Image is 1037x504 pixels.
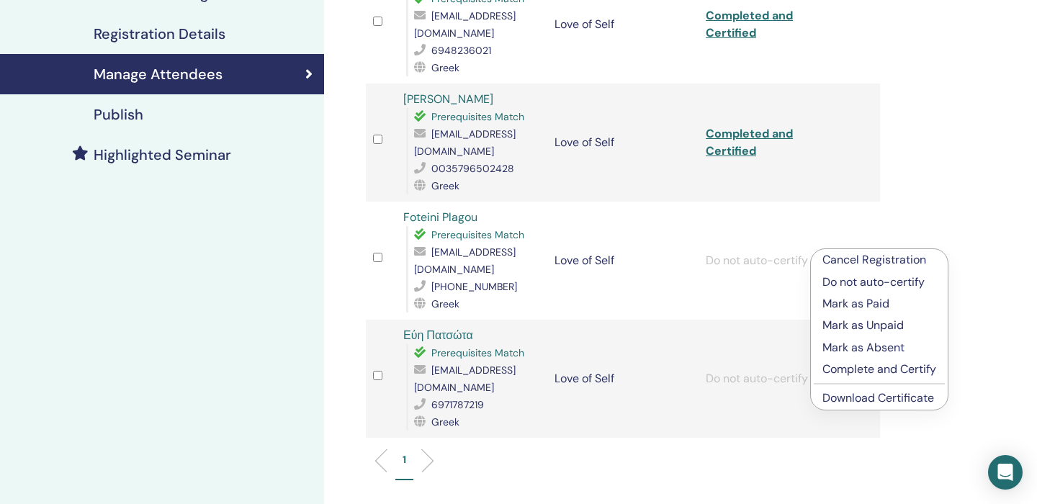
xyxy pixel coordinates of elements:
[431,228,524,241] span: Prerequisites Match
[414,364,516,394] span: [EMAIL_ADDRESS][DOMAIN_NAME]
[706,126,793,158] a: Completed and Certified
[414,246,516,276] span: [EMAIL_ADDRESS][DOMAIN_NAME]
[431,162,514,175] span: 0035796502428
[403,210,477,225] a: Foteini Plagou
[822,390,934,405] a: Download Certificate
[822,317,936,334] p: Mark as Unpaid
[822,251,936,269] p: Cancel Registration
[94,66,223,83] h4: Manage Attendees
[822,274,936,291] p: Do not auto-certify
[403,91,493,107] a: [PERSON_NAME]
[547,84,699,202] td: Love of Self
[403,452,406,467] p: 1
[431,110,524,123] span: Prerequisites Match
[94,146,231,163] h4: Highlighted Seminar
[822,361,936,378] p: Complete and Certify
[431,280,517,293] span: [PHONE_NUMBER]
[414,127,516,158] span: [EMAIL_ADDRESS][DOMAIN_NAME]
[547,202,699,320] td: Love of Self
[94,25,225,42] h4: Registration Details
[431,61,459,74] span: Greek
[431,44,491,57] span: 6948236021
[431,415,459,428] span: Greek
[547,320,699,438] td: Love of Self
[94,106,143,123] h4: Publish
[414,9,516,40] span: [EMAIL_ADDRESS][DOMAIN_NAME]
[706,8,793,40] a: Completed and Certified
[431,398,484,411] span: 6971787219
[988,455,1023,490] div: Open Intercom Messenger
[403,328,473,343] a: Εύη Πατσώτα
[431,346,524,359] span: Prerequisites Match
[431,179,459,192] span: Greek
[822,339,936,356] p: Mark as Absent
[431,297,459,310] span: Greek
[822,295,936,312] p: Mark as Paid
